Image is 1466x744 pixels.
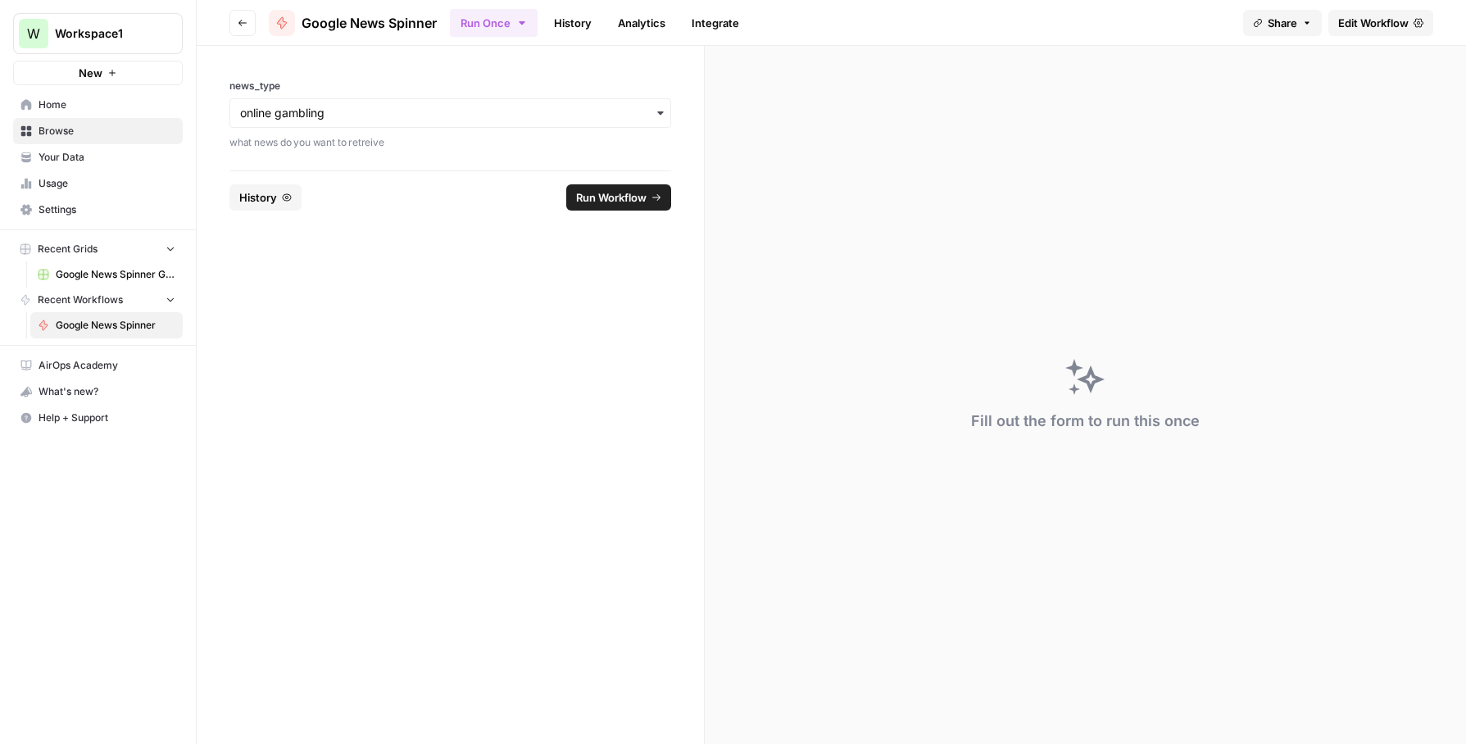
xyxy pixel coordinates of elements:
button: Run Once [450,9,538,37]
a: Analytics [608,10,675,36]
button: Help + Support [13,405,183,431]
span: Recent Grids [38,242,98,256]
button: Recent Workflows [13,288,183,312]
button: Run Workflow [566,184,671,211]
div: Fill out the form to run this once [971,410,1200,433]
a: History [544,10,601,36]
span: Settings [39,202,175,217]
span: Help + Support [39,411,175,425]
a: Google News Spinner Grid [30,261,183,288]
button: New [13,61,183,85]
span: New [79,65,102,81]
a: Browse [13,118,183,144]
a: Integrate [682,10,749,36]
a: Home [13,92,183,118]
button: What's new? [13,379,183,405]
span: Your Data [39,150,175,165]
span: AirOps Academy [39,358,175,373]
span: Browse [39,124,175,138]
a: Your Data [13,144,183,170]
span: History [239,189,277,206]
span: Run Workflow [576,189,647,206]
a: Edit Workflow [1328,10,1433,36]
span: Share [1268,15,1297,31]
a: Usage [13,170,183,197]
input: online gambling [240,105,660,121]
button: Recent Grids [13,237,183,261]
button: Workspace: Workspace1 [13,13,183,54]
span: Usage [39,176,175,191]
a: AirOps Academy [13,352,183,379]
span: Home [39,98,175,112]
a: Google News Spinner [269,10,437,36]
a: Google News Spinner [30,312,183,338]
span: Google News Spinner [302,13,437,33]
a: Settings [13,197,183,223]
p: what news do you want to retreive [229,134,671,151]
span: Recent Workflows [38,293,123,307]
label: news_type [229,79,671,93]
span: Google News Spinner [56,318,175,333]
span: Google News Spinner Grid [56,267,175,282]
span: Workspace1 [55,25,154,42]
span: Edit Workflow [1338,15,1409,31]
button: Share [1243,10,1322,36]
div: What's new? [14,379,182,404]
button: History [229,184,302,211]
span: W [27,24,40,43]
